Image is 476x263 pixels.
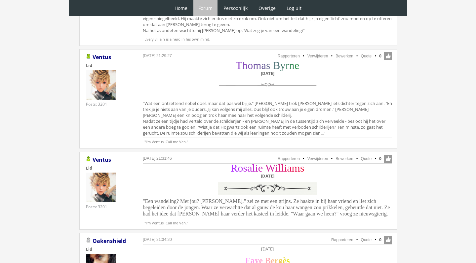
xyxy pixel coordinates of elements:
[379,156,381,162] span: 0
[361,238,372,242] a: Quote
[384,236,392,244] span: Like deze post
[143,246,392,252] div: [DATE]
[143,138,392,144] p: "I'm Ventus. Call me Ven."
[289,59,295,71] span: n
[281,162,284,174] span: l
[252,162,255,174] span: l
[261,70,274,76] b: [DATE]
[265,162,275,174] span: W
[216,78,319,93] img: scheidingslijn.png
[255,162,258,174] span: i
[295,59,299,71] span: e
[86,165,132,171] div: Lid
[143,62,392,138] div: "Wat een ontzettend nobel doel, maar dat pas wel bij je." [PERSON_NAME] trok [PERSON_NAME] iets d...
[278,162,281,174] span: l
[361,54,372,58] a: Quote
[284,162,287,174] span: i
[86,54,91,59] img: Gebruiker is online
[336,156,353,161] a: Bewerken
[248,59,253,71] span: o
[143,219,392,225] p: "I'm Ventus. Call me Ven."
[261,59,266,71] span: a
[266,59,270,71] span: s
[253,59,261,71] span: m
[143,156,172,161] a: [DATE] 21:31:46
[242,59,248,71] span: h
[143,53,172,58] a: [DATE] 21:29:27
[280,59,285,71] span: y
[300,162,304,174] span: s
[379,53,381,59] span: 0
[143,237,172,242] a: [DATE] 21:34:20
[216,181,319,197] img: vFZgZrq.png
[86,101,107,107] div: Posts: 3201
[307,54,328,58] a: Verwijderen
[292,162,300,174] span: m
[86,62,132,68] div: Lid
[93,237,126,245] a: Oakenshield
[86,156,91,162] img: Gebruiker is online
[93,53,111,61] a: Ventus
[286,59,289,71] span: r
[143,35,392,42] p: Every villain is a hero in his own mind.
[258,162,263,174] span: e
[86,238,91,243] img: Gebruiker is offline
[86,173,116,202] img: Ventus
[379,237,381,243] span: 0
[243,162,248,174] span: s
[278,156,300,161] a: Rapporteren
[86,204,107,210] div: Posts: 3201
[273,59,280,71] span: B
[247,162,252,174] span: a
[278,54,300,58] a: Rapporteren
[143,198,390,216] span: "Een wandeling? Met jou? [PERSON_NAME]," zei ze met een grijns. Ze haakte in bij haar vriend en l...
[236,59,242,71] span: T
[275,162,278,174] span: i
[331,238,353,242] a: Rapporteren
[93,156,111,163] a: Ventus
[361,156,372,161] a: Quote
[336,54,353,58] a: Bewerken
[307,156,328,161] a: Verwijderen
[261,173,274,179] b: [DATE]
[287,162,292,174] span: a
[231,162,238,174] span: R
[86,70,116,100] img: Ventus
[238,162,243,174] span: o
[86,246,132,252] div: Lid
